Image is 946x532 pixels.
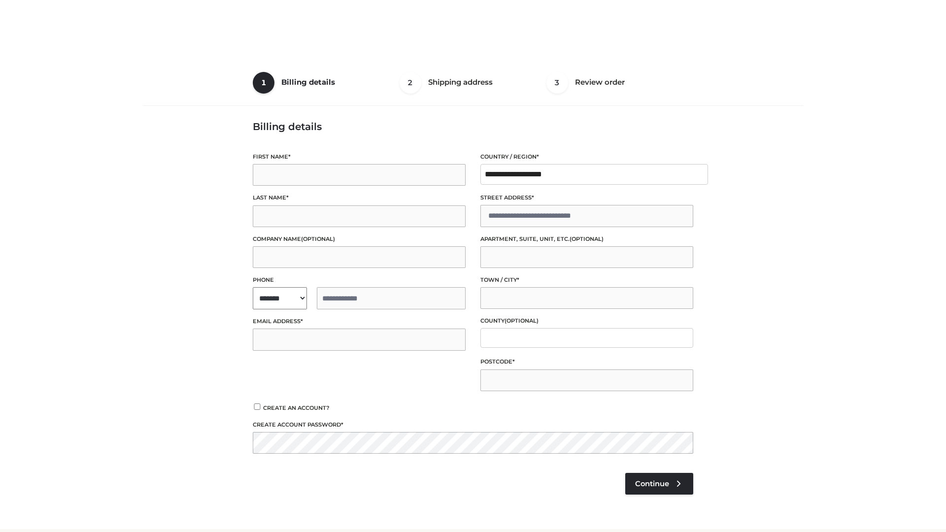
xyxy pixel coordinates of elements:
label: Phone [253,275,466,285]
span: Shipping address [428,77,493,87]
label: Postcode [480,357,693,366]
span: 2 [400,72,421,94]
h3: Billing details [253,121,693,133]
label: First name [253,152,466,162]
label: Country / Region [480,152,693,162]
input: Create an account? [253,403,262,410]
label: Create account password [253,420,693,430]
span: (optional) [505,317,539,324]
span: (optional) [570,235,604,242]
label: Town / City [480,275,693,285]
span: Review order [575,77,625,87]
span: (optional) [301,235,335,242]
label: Apartment, suite, unit, etc. [480,234,693,244]
label: County [480,316,693,326]
span: Continue [635,479,669,488]
span: Billing details [281,77,335,87]
a: Continue [625,473,693,495]
label: Email address [253,317,466,326]
span: 1 [253,72,274,94]
span: 3 [546,72,568,94]
label: Street address [480,193,693,202]
label: Company name [253,234,466,244]
label: Last name [253,193,466,202]
span: Create an account? [263,404,330,411]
